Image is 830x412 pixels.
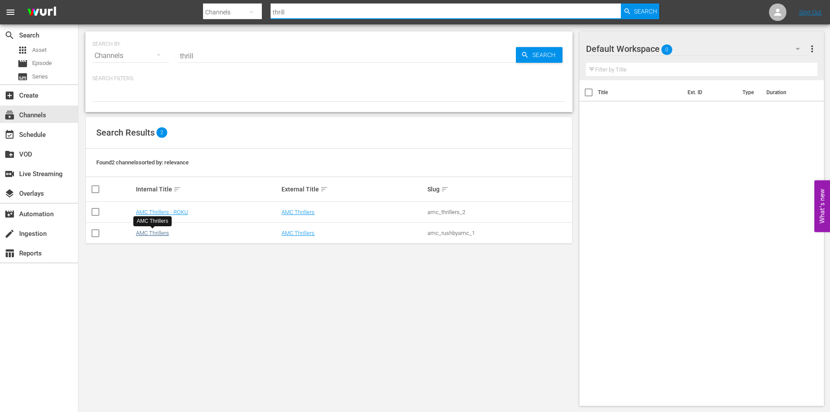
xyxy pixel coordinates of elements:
span: Reports [4,248,15,259]
th: Title [598,80,682,105]
span: sort [441,185,449,193]
a: AMC Thrillers - ROKU [136,209,188,215]
a: AMC Thrillers [281,230,315,236]
span: Overlays [4,188,15,199]
span: Found 2 channels sorted by: relevance [96,159,189,166]
span: Asset [32,46,47,54]
span: Search [4,30,15,41]
div: Default Workspace [586,37,808,61]
span: Series [32,72,48,81]
button: Search [621,3,659,19]
span: Search [529,47,562,63]
img: ans4CAIJ8jUAAAAAAAAAAAAAAAAAAAAAAAAgQb4GAAAAAAAAAAAAAAAAAAAAAAAAJMjXAAAAAAAAAAAAAAAAAAAAAAAAgAT5G... [21,2,63,23]
span: Channels [4,110,15,120]
span: Episode [17,58,28,69]
span: Search [634,3,657,19]
span: Episode [32,59,52,68]
a: Sign Out [799,9,822,16]
span: sort [320,185,328,193]
span: Schedule [4,129,15,140]
span: Asset [17,45,28,55]
span: Ingestion [4,228,15,239]
button: more_vert [807,38,817,59]
span: menu [5,7,16,17]
th: Type [737,80,761,105]
span: VOD [4,149,15,160]
a: AMC Thrillers [281,209,315,215]
span: 0 [661,41,672,59]
span: sort [173,185,181,193]
span: Search Results [96,127,155,138]
div: amc_rushbyamc_1 [427,230,571,236]
a: AMC Thrillers [136,230,169,236]
span: more_vert [807,44,817,54]
span: Live Streaming [4,169,15,179]
div: Internal Title [136,184,279,194]
div: Slug [427,184,571,194]
span: Automation [4,209,15,219]
p: Search Filters: [92,75,566,82]
span: Create [4,90,15,101]
th: Ext. ID [682,80,738,105]
th: Duration [761,80,813,105]
div: Channels [92,44,169,68]
span: Series [17,72,28,82]
div: External Title [281,184,425,194]
div: amc_thrillers_2 [427,209,571,215]
button: Open Feedback Widget [814,180,830,232]
div: AMC Thrillers [137,218,168,225]
span: 2 [156,127,167,138]
button: Search [516,47,562,63]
